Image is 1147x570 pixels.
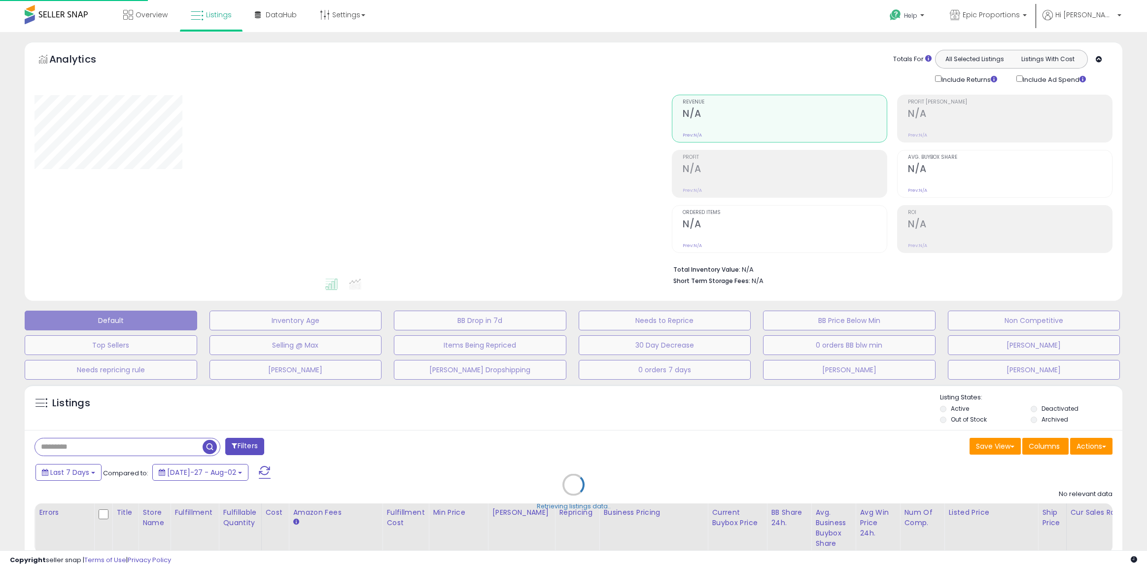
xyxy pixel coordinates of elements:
button: BB Drop in 7d [394,311,566,330]
button: [PERSON_NAME] [948,360,1120,380]
button: Default [25,311,197,330]
button: [PERSON_NAME] Dropshipping [394,360,566,380]
span: Profit [683,155,887,160]
h2: N/A [683,218,887,232]
a: Help [882,1,934,32]
span: Hi [PERSON_NAME] [1055,10,1114,20]
small: Prev: N/A [683,243,702,249]
span: Profit [PERSON_NAME] [908,100,1112,105]
span: Ordered Items [683,210,887,215]
span: Listings [206,10,232,20]
small: Prev: N/A [908,132,927,138]
button: Listings With Cost [1011,53,1084,66]
button: Non Competitive [948,311,1120,330]
i: Get Help [889,9,902,21]
button: 0 orders BB blw min [763,335,936,355]
b: Total Inventory Value: [673,265,740,274]
h2: N/A [908,218,1112,232]
button: Needs repricing rule [25,360,197,380]
button: Items Being Repriced [394,335,566,355]
b: Short Term Storage Fees: [673,277,750,285]
button: Needs to Reprice [579,311,751,330]
span: Epic Proportions [963,10,1020,20]
button: Inventory Age [209,311,382,330]
span: DataHub [266,10,297,20]
button: [PERSON_NAME] [209,360,382,380]
small: Prev: N/A [683,132,702,138]
button: [PERSON_NAME] [948,335,1120,355]
h2: N/A [683,108,887,121]
span: Help [904,11,917,20]
h2: N/A [908,108,1112,121]
div: Include Returns [928,73,1009,85]
small: Prev: N/A [908,243,927,249]
div: Include Ad Spend [1009,73,1102,85]
div: Retrieving listings data.. [537,502,611,511]
div: seller snap | | [10,556,171,565]
button: BB Price Below Min [763,311,936,330]
span: Avg. Buybox Share [908,155,1112,160]
button: Selling @ Max [209,335,382,355]
small: Prev: N/A [908,187,927,193]
span: Revenue [683,100,887,105]
button: 0 orders 7 days [579,360,751,380]
span: ROI [908,210,1112,215]
button: 30 Day Decrease [579,335,751,355]
h2: N/A [683,163,887,177]
span: N/A [752,276,764,285]
button: [PERSON_NAME] [763,360,936,380]
div: Totals For [893,55,932,64]
h5: Analytics [49,52,115,69]
a: Hi [PERSON_NAME] [1043,10,1121,32]
span: Overview [136,10,168,20]
button: Top Sellers [25,335,197,355]
li: N/A [673,263,1105,275]
button: All Selected Listings [938,53,1011,66]
small: Prev: N/A [683,187,702,193]
h2: N/A [908,163,1112,177]
strong: Copyright [10,555,46,565]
